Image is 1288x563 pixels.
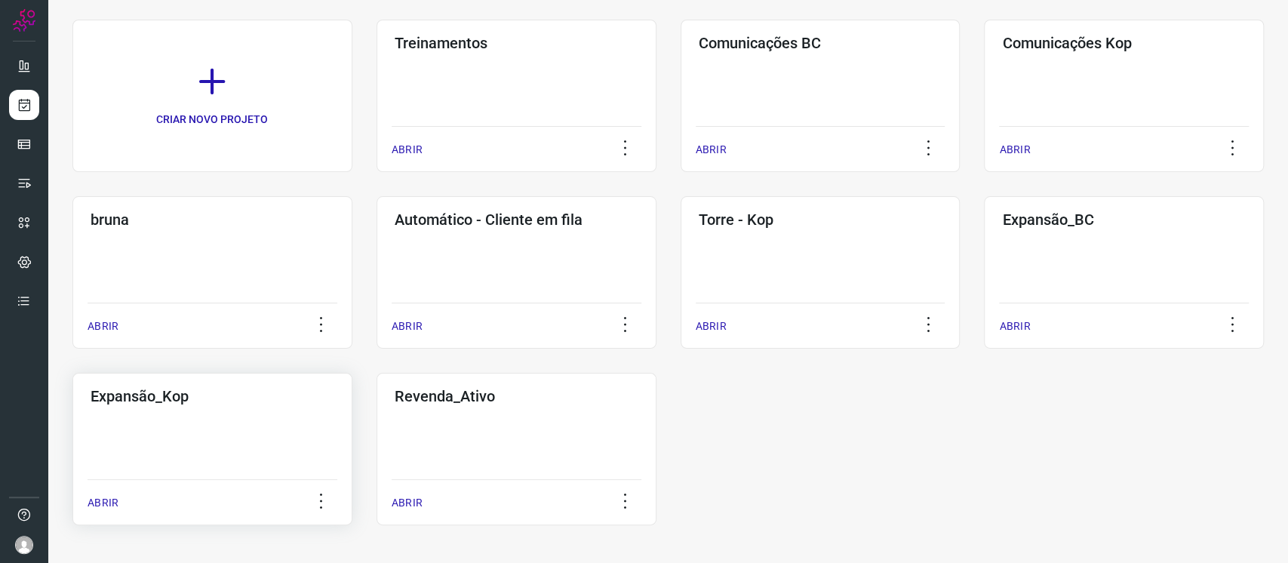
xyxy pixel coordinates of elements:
p: ABRIR [392,318,423,334]
p: ABRIR [88,318,118,334]
p: ABRIR [88,495,118,511]
h3: Revenda_Ativo [395,387,638,405]
h3: Comunicações Kop [1002,34,1246,52]
p: ABRIR [392,495,423,511]
p: ABRIR [696,142,727,158]
h3: Comunicações BC [699,34,942,52]
p: ABRIR [392,142,423,158]
img: Logo [13,9,35,32]
h3: Torre - Kop [699,211,942,229]
p: ABRIR [999,142,1030,158]
img: avatar-user-boy.jpg [15,536,33,554]
h3: Expansão_BC [1002,211,1246,229]
p: CRIAR NOVO PROJETO [156,112,268,128]
p: ABRIR [999,318,1030,334]
p: ABRIR [696,318,727,334]
h3: Treinamentos [395,34,638,52]
h3: Expansão_Kop [91,387,334,405]
h3: bruna [91,211,334,229]
h3: Automático - Cliente em fila [395,211,638,229]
